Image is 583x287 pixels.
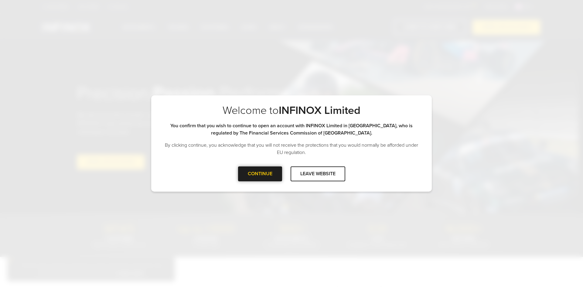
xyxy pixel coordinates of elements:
div: CONTINUE [238,166,282,181]
div: LEAVE WEBSITE [291,166,345,181]
strong: You confirm that you wish to continue to open an account with INFINOX Limited in [GEOGRAPHIC_DATA... [170,123,413,136]
p: By clicking continue, you acknowledge that you will not receive the protections that you would no... [163,142,420,156]
strong: INFINOX Limited [279,104,360,117]
p: Welcome to [163,104,420,117]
